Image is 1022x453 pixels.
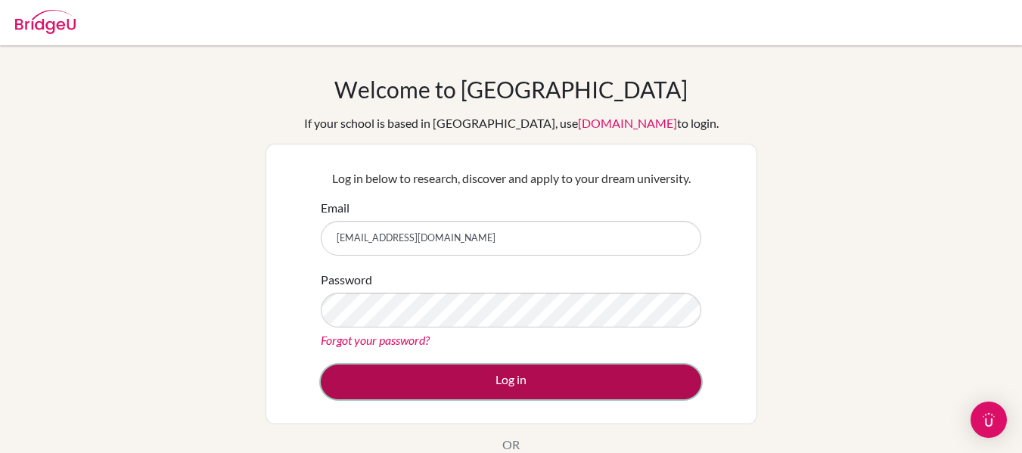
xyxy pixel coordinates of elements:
img: Bridge-U [15,10,76,34]
label: Password [321,271,372,289]
div: If your school is based in [GEOGRAPHIC_DATA], use to login. [304,114,719,132]
a: [DOMAIN_NAME] [578,116,677,130]
button: Log in [321,365,701,399]
div: Open Intercom Messenger [971,402,1007,438]
h1: Welcome to [GEOGRAPHIC_DATA] [334,76,688,103]
a: Forgot your password? [321,333,430,347]
label: Email [321,199,349,217]
p: Log in below to research, discover and apply to your dream university. [321,169,701,188]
